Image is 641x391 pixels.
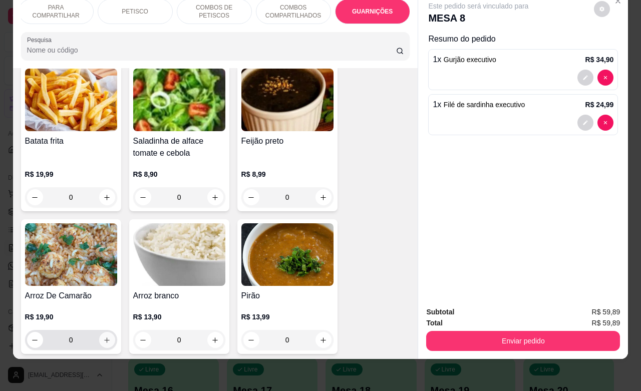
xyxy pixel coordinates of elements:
img: product-image [25,69,117,131]
button: decrease-product-quantity [577,70,593,86]
button: increase-product-quantity [315,189,332,205]
button: decrease-product-quantity [594,1,610,17]
button: increase-product-quantity [99,189,115,205]
p: COMBOS COMPARTILHADOS [264,4,323,20]
h4: Pirão [241,290,334,302]
p: GUARNIÇÕES [352,8,393,16]
span: R$ 59,89 [592,317,620,328]
button: decrease-product-quantity [243,189,259,205]
p: R$ 19,90 [25,312,117,322]
strong: Total [426,319,442,327]
h4: Arroz branco [133,290,225,302]
button: decrease-product-quantity [135,189,151,205]
button: decrease-product-quantity [27,332,43,348]
h4: Batata frita [25,135,117,147]
button: increase-product-quantity [207,332,223,348]
p: PETISCO [122,8,148,16]
p: COMBOS DE PETISCOS [185,4,243,20]
img: product-image [241,223,334,286]
p: R$ 24,99 [585,100,614,110]
span: Filé de sardinha executivo [444,101,525,109]
button: Enviar pedido [426,331,620,351]
button: increase-product-quantity [315,332,332,348]
p: R$ 8,99 [241,169,334,179]
p: Resumo do pedido [428,33,618,45]
img: product-image [133,69,225,131]
img: product-image [241,69,334,131]
p: R$ 34,90 [585,55,614,65]
button: increase-product-quantity [99,332,115,348]
button: increase-product-quantity [207,189,223,205]
button: decrease-product-quantity [243,332,259,348]
p: 1 x [433,54,496,66]
p: R$ 19,99 [25,169,117,179]
h4: Arroz De Camarão [25,290,117,302]
strong: Subtotal [426,308,454,316]
span: Gurjão executivo [444,56,496,64]
p: R$ 8,90 [133,169,225,179]
button: decrease-product-quantity [135,332,151,348]
h4: Saladinha de alface tomate e cebola [133,135,225,159]
img: product-image [25,223,117,286]
button: decrease-product-quantity [597,115,613,131]
h4: Feijão preto [241,135,334,147]
input: Pesquisa [27,45,396,55]
p: MESA 8 [428,11,528,25]
p: Este pedido será vinculado para [428,1,528,11]
p: PARA COMPARTILHAR [27,4,85,20]
p: R$ 13,90 [133,312,225,322]
button: decrease-product-quantity [577,115,593,131]
p: R$ 13,99 [241,312,334,322]
span: R$ 59,89 [592,306,620,317]
button: decrease-product-quantity [27,189,43,205]
button: decrease-product-quantity [597,70,613,86]
label: Pesquisa [27,36,55,44]
p: 1 x [433,99,525,111]
img: product-image [133,223,225,286]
